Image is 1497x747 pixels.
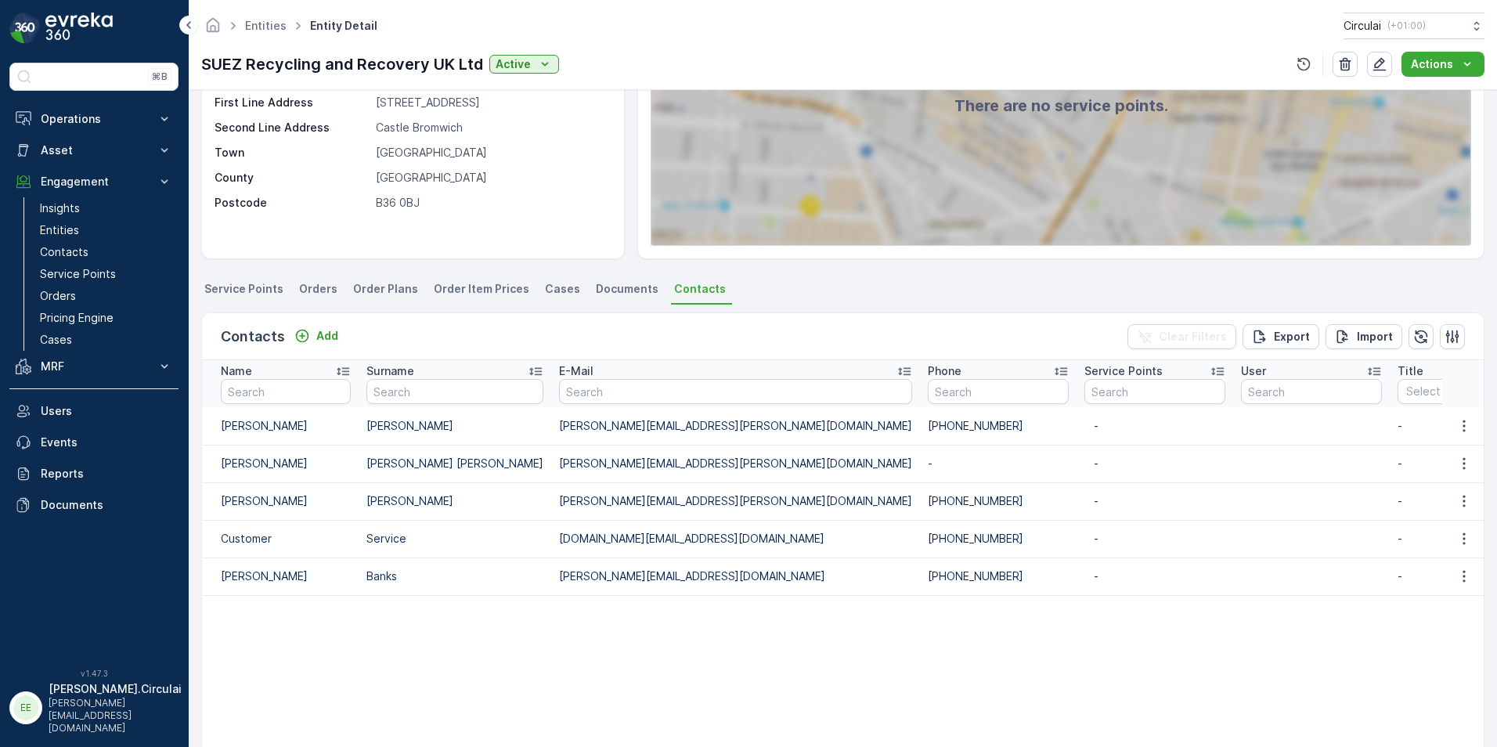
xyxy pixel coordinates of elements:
[551,520,920,558] td: [DOMAIN_NAME][EMAIL_ADDRESS][DOMAIN_NAME]
[359,482,551,520] td: [PERSON_NAME]
[316,328,338,344] p: Add
[928,379,1069,404] input: Search
[920,482,1077,520] td: [PHONE_NUMBER]
[1094,418,1216,434] p: -
[221,379,351,404] input: Search
[245,19,287,32] a: Entities
[41,497,172,513] p: Documents
[40,222,79,238] p: Entities
[1344,13,1484,39] button: Circulai(+01:00)
[559,363,593,379] p: E-Mail
[202,520,359,558] td: Customer
[215,95,370,110] p: First Line Address
[41,359,147,374] p: MRF
[489,55,559,74] button: Active
[928,363,961,379] p: Phone
[202,445,359,482] td: [PERSON_NAME]
[34,263,179,285] a: Service Points
[299,281,337,297] span: Orders
[9,669,179,678] span: v 1.47.3
[1326,324,1402,349] button: Import
[202,558,359,595] td: [PERSON_NAME]
[920,407,1077,445] td: [PHONE_NUMBER]
[434,281,529,297] span: Order Item Prices
[1398,363,1423,379] p: Title
[559,379,912,404] input: Search
[215,145,370,161] p: Town
[496,56,531,72] p: Active
[1094,568,1216,584] p: -
[40,332,72,348] p: Cases
[204,281,283,297] span: Service Points
[40,310,114,326] p: Pricing Engine
[551,445,920,482] td: [PERSON_NAME][EMAIL_ADDRESS][PERSON_NAME][DOMAIN_NAME]
[551,407,920,445] td: [PERSON_NAME][EMAIL_ADDRESS][PERSON_NAME][DOMAIN_NAME]
[34,285,179,307] a: Orders
[1401,52,1484,77] button: Actions
[9,166,179,197] button: Engagement
[49,697,182,734] p: [PERSON_NAME][EMAIL_ADDRESS][DOMAIN_NAME]
[1094,531,1216,547] p: -
[954,94,1168,117] h2: There are no service points.
[596,281,658,297] span: Documents
[1241,379,1382,404] input: Search
[40,200,80,216] p: Insights
[674,281,726,297] span: Contacts
[359,520,551,558] td: Service
[215,195,370,211] p: Postcode
[9,13,41,44] img: logo
[366,363,414,379] p: Surname
[204,23,222,36] a: Homepage
[215,120,370,135] p: Second Line Address
[201,52,483,76] p: SUEZ Recycling and Recovery UK Ltd
[376,170,608,186] p: [GEOGRAPHIC_DATA]
[1344,18,1381,34] p: Circulai
[34,219,179,241] a: Entities
[215,170,370,186] p: County
[34,197,179,219] a: Insights
[376,145,608,161] p: [GEOGRAPHIC_DATA]
[1127,324,1236,349] button: Clear Filters
[551,482,920,520] td: [PERSON_NAME][EMAIL_ADDRESS][PERSON_NAME][DOMAIN_NAME]
[1094,493,1216,509] p: -
[41,111,147,127] p: Operations
[376,95,608,110] p: [STREET_ADDRESS]
[9,103,179,135] button: Operations
[41,466,172,482] p: Reports
[920,445,1077,482] td: -
[41,174,147,189] p: Engagement
[45,13,113,44] img: logo_dark-DEwI_e13.png
[9,489,179,521] a: Documents
[13,695,38,720] div: EE
[41,435,172,450] p: Events
[545,281,580,297] span: Cases
[221,363,252,379] p: Name
[49,681,182,697] p: [PERSON_NAME].Circulai
[41,403,172,419] p: Users
[9,395,179,427] a: Users
[1243,324,1319,349] button: Export
[34,329,179,351] a: Cases
[376,195,608,211] p: B36 0BJ
[1274,329,1310,345] p: Export
[359,558,551,595] td: Banks
[359,445,551,482] td: [PERSON_NAME] [PERSON_NAME]
[288,327,344,345] button: Add
[202,407,359,445] td: [PERSON_NAME]
[34,307,179,329] a: Pricing Engine
[9,681,179,734] button: EE[PERSON_NAME].Circulai[PERSON_NAME][EMAIL_ADDRESS][DOMAIN_NAME]
[1084,379,1225,404] input: Search
[1357,329,1393,345] p: Import
[376,120,608,135] p: Castle Bromwich
[9,135,179,166] button: Asset
[34,241,179,263] a: Contacts
[359,407,551,445] td: [PERSON_NAME]
[920,520,1077,558] td: [PHONE_NUMBER]
[40,288,76,304] p: Orders
[9,427,179,458] a: Events
[551,558,920,595] td: [PERSON_NAME][EMAIL_ADDRESS][DOMAIN_NAME]
[1094,456,1216,471] p: -
[40,244,88,260] p: Contacts
[1159,329,1227,345] p: Clear Filters
[307,18,381,34] span: Entity Detail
